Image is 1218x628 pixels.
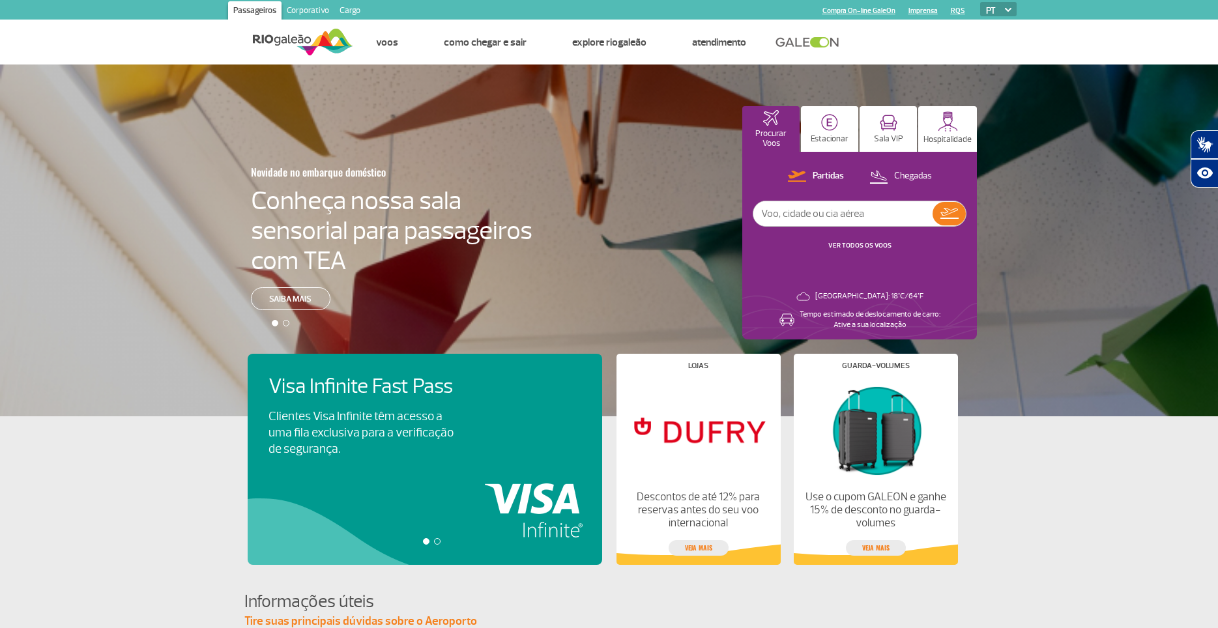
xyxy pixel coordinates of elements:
[822,7,895,15] a: Compra On-line GaleOn
[865,168,936,185] button: Chegadas
[334,1,366,22] a: Cargo
[688,362,708,369] h4: Lojas
[228,1,282,22] a: Passageiros
[1191,130,1218,188] div: Plugin de acessibilidade da Hand Talk.
[251,287,330,310] a: Saiba mais
[951,7,965,15] a: RQS
[268,408,454,457] p: Clientes Visa Infinite têm acesso a uma fila exclusiva para a verificação de segurança.
[444,36,527,49] a: Como chegar e sair
[815,291,923,302] p: [GEOGRAPHIC_DATA]: 18°C/64°F
[821,114,838,131] img: carParkingHome.svg
[938,111,958,132] img: hospitality.svg
[800,309,940,330] p: Tempo estimado de deslocamento de carro: Ative a sua localização
[763,110,779,126] img: airplaneHomeActive.svg
[268,375,476,399] h4: Visa Infinite Fast Pass
[824,240,895,251] button: VER TODOS OS VOOS
[244,590,974,614] h4: Informações úteis
[842,362,910,369] h4: Guarda-volumes
[784,168,848,185] button: Partidas
[749,129,793,149] p: Procurar Voos
[627,380,769,480] img: Lojas
[669,540,729,556] a: veja mais
[251,158,469,186] h3: Novidade no embarque doméstico
[1191,130,1218,159] button: Abrir tradutor de língua de sinais.
[753,201,933,226] input: Voo, cidade ou cia aérea
[804,491,946,530] p: Use o cupom GALEON e ganhe 15% de desconto no guarda-volumes
[742,106,800,152] button: Procurar Voos
[811,134,848,144] p: Estacionar
[282,1,334,22] a: Corporativo
[268,375,581,457] a: Visa Infinite Fast PassClientes Visa Infinite têm acesso a uma fila exclusiva para a verificação ...
[860,106,917,152] button: Sala VIP
[692,36,746,49] a: Atendimento
[874,134,903,144] p: Sala VIP
[801,106,858,152] button: Estacionar
[846,540,906,556] a: veja mais
[376,36,398,49] a: Voos
[572,36,646,49] a: Explore RIOgaleão
[880,115,897,131] img: vipRoom.svg
[1191,159,1218,188] button: Abrir recursos assistivos.
[251,186,532,276] h4: Conheça nossa sala sensorial para passageiros com TEA
[918,106,977,152] button: Hospitalidade
[894,170,932,182] p: Chegadas
[908,7,938,15] a: Imprensa
[627,491,769,530] p: Descontos de até 12% para reservas antes do seu voo internacional
[804,380,946,480] img: Guarda-volumes
[923,135,972,145] p: Hospitalidade
[828,241,892,250] a: VER TODOS OS VOOS
[813,170,844,182] p: Partidas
